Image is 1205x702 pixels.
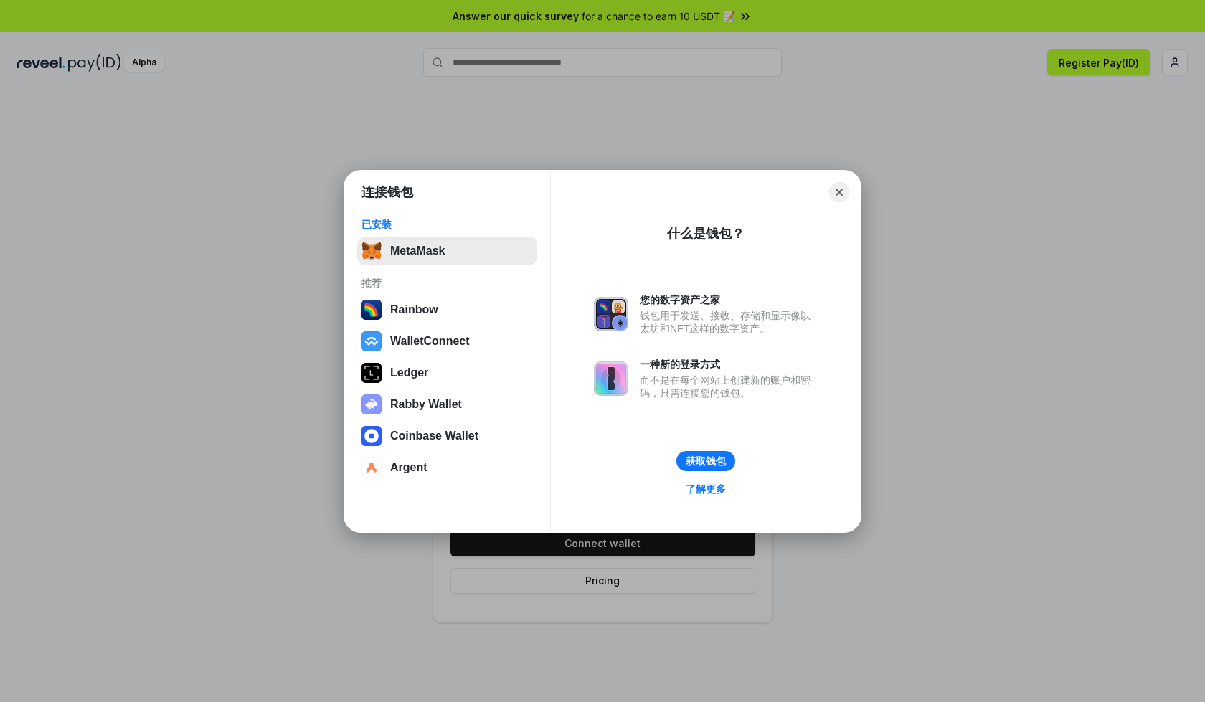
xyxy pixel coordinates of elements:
[829,182,849,202] button: Close
[390,303,438,316] div: Rainbow
[640,374,818,399] div: 而不是在每个网站上创建新的账户和密码，只需连接您的钱包。
[640,293,818,306] div: 您的数字资产之家
[361,331,382,351] img: svg+xml,%3Csvg%20width%3D%2228%22%20height%3D%2228%22%20viewBox%3D%220%200%2028%2028%22%20fill%3D...
[357,237,537,265] button: MetaMask
[357,327,537,356] button: WalletConnect
[390,335,470,348] div: WalletConnect
[361,218,533,231] div: 已安装
[357,390,537,419] button: Rabby Wallet
[357,359,537,387] button: Ledger
[357,453,537,482] button: Argent
[361,277,533,290] div: 推荐
[390,245,445,257] div: MetaMask
[361,184,413,201] h1: 连接钱包
[676,451,735,471] button: 获取钱包
[361,426,382,446] img: svg+xml,%3Csvg%20width%3D%2228%22%20height%3D%2228%22%20viewBox%3D%220%200%2028%2028%22%20fill%3D...
[667,225,745,242] div: 什么是钱包？
[677,480,734,498] a: 了解更多
[361,457,382,478] img: svg+xml,%3Csvg%20width%3D%2228%22%20height%3D%2228%22%20viewBox%3D%220%200%2028%2028%22%20fill%3D...
[361,363,382,383] img: svg+xml,%3Csvg%20xmlns%3D%22http%3A%2F%2Fwww.w3.org%2F2000%2Fsvg%22%20width%3D%2228%22%20height%3...
[640,309,818,335] div: 钱包用于发送、接收、存储和显示像以太坊和NFT这样的数字资产。
[357,422,537,450] button: Coinbase Wallet
[594,297,628,331] img: svg+xml,%3Csvg%20xmlns%3D%22http%3A%2F%2Fwww.w3.org%2F2000%2Fsvg%22%20fill%3D%22none%22%20viewBox...
[390,461,427,474] div: Argent
[361,394,382,414] img: svg+xml,%3Csvg%20xmlns%3D%22http%3A%2F%2Fwww.w3.org%2F2000%2Fsvg%22%20fill%3D%22none%22%20viewBox...
[361,241,382,261] img: svg+xml,%3Csvg%20fill%3D%22none%22%20height%3D%2233%22%20viewBox%3D%220%200%2035%2033%22%20width%...
[594,361,628,396] img: svg+xml,%3Csvg%20xmlns%3D%22http%3A%2F%2Fwww.w3.org%2F2000%2Fsvg%22%20fill%3D%22none%22%20viewBox...
[357,295,537,324] button: Rainbow
[390,430,478,442] div: Coinbase Wallet
[390,366,428,379] div: Ledger
[686,483,726,495] div: 了解更多
[640,358,818,371] div: 一种新的登录方式
[686,455,726,468] div: 获取钱包
[361,300,382,320] img: svg+xml,%3Csvg%20width%3D%22120%22%20height%3D%22120%22%20viewBox%3D%220%200%20120%20120%22%20fil...
[390,398,462,411] div: Rabby Wallet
